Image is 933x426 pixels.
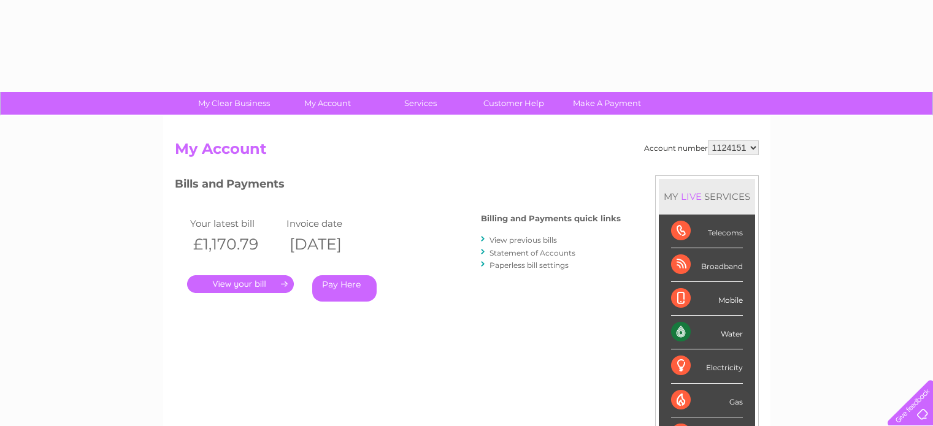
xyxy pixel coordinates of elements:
[370,92,471,115] a: Services
[277,92,378,115] a: My Account
[671,215,743,248] div: Telecoms
[481,214,621,223] h4: Billing and Payments quick links
[671,316,743,349] div: Water
[175,175,621,197] h3: Bills and Payments
[283,232,380,257] th: [DATE]
[187,232,284,257] th: £1,170.79
[671,384,743,417] div: Gas
[490,248,575,257] a: Statement of Accounts
[490,261,569,270] a: Paperless bill settings
[175,140,759,164] h2: My Account
[490,235,557,245] a: View previous bills
[283,215,380,232] td: Invoice date
[671,248,743,282] div: Broadband
[463,92,564,115] a: Customer Help
[187,275,294,293] a: .
[187,215,284,232] td: Your latest bill
[644,140,759,155] div: Account number
[312,275,377,302] a: Pay Here
[183,92,285,115] a: My Clear Business
[671,282,743,316] div: Mobile
[556,92,658,115] a: Make A Payment
[671,349,743,383] div: Electricity
[678,191,704,202] div: LIVE
[659,179,755,214] div: MY SERVICES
